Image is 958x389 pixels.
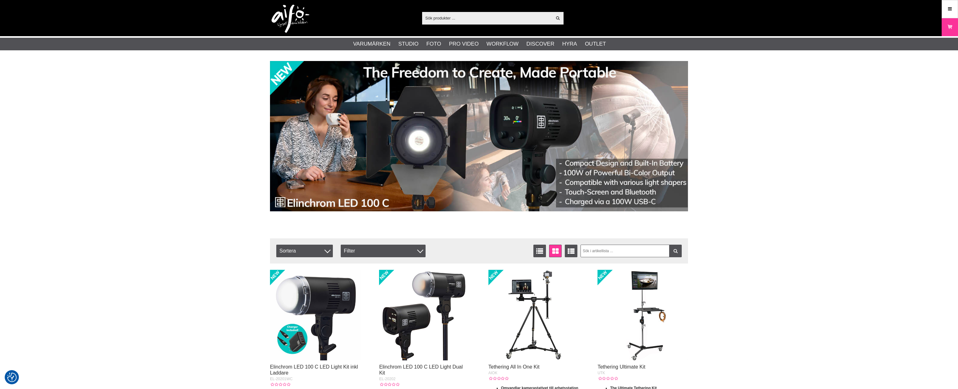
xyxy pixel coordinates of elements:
a: Hyra [562,40,577,48]
div: Kundbetyg: 0 [488,376,509,381]
a: Tethering Ultimate Kit [597,364,645,370]
a: Studio [398,40,418,48]
a: Filtrera [669,245,682,257]
input: Sök i artikellista ... [581,245,682,257]
img: Revisit consent button [7,373,17,382]
a: Discover [526,40,554,48]
a: Pro Video [449,40,478,48]
a: Fönstervisning [549,245,562,257]
div: Filter [341,245,426,257]
a: Outlet [585,40,606,48]
input: Sök produkter ... [422,13,552,23]
div: Kundbetyg: 0 [379,382,399,387]
button: Samtyckesinställningar [7,372,17,383]
img: Tethering All In One Kit [488,270,579,360]
a: Tethering All In One Kit [488,364,540,370]
a: Elinchrom LED 100 C LED Light Dual Kit [379,364,463,375]
img: Elinchrom LED 100 C LED Light Dual Kit [379,270,470,360]
div: Kundbetyg: 0 [597,376,618,381]
a: Elinchrom LED 100 C LED Light Kit inkl Laddare [270,364,358,375]
span: AIOK [488,371,498,375]
span: EL-20201WC [270,377,293,381]
a: Workflow [487,40,519,48]
img: Annons:002 banner-elin-led100c11390x.jpg [270,61,688,211]
span: UTK [597,371,605,375]
a: Utökad listvisning [565,245,577,257]
span: EL-20202 [379,377,395,381]
img: logo.png [272,5,309,33]
a: Foto [426,40,441,48]
div: Kundbetyg: 0 [270,382,290,387]
a: Listvisning [533,245,546,257]
img: Tethering Ultimate Kit [597,270,688,360]
img: Elinchrom LED 100 C LED Light Kit inkl Laddare [270,270,361,360]
a: Varumärken [353,40,391,48]
span: Sortera [276,245,333,257]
